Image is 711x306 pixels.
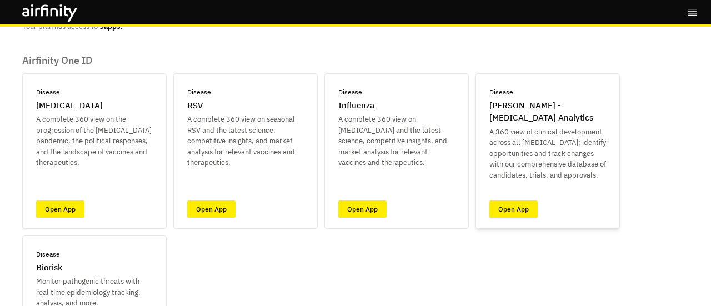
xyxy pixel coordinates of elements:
[338,87,362,97] p: Disease
[489,99,606,124] p: [PERSON_NAME] - [MEDICAL_DATA] Analytics
[187,200,236,218] a: Open App
[338,200,387,218] a: Open App
[36,200,84,218] a: Open App
[187,87,211,97] p: Disease
[489,127,606,181] p: A 360 view of clinical development across all [MEDICAL_DATA]; identify opportunities and track ch...
[36,114,153,168] p: A complete 360 view on the progression of the [MEDICAL_DATA] pandemic, the political responses, a...
[338,114,455,168] p: A complete 360 view on [MEDICAL_DATA] and the latest science, competitive insights, and market an...
[187,114,304,168] p: A complete 360 view on seasonal RSV and the latest science, competitive insights, and market anal...
[489,200,538,218] a: Open App
[22,54,689,67] p: Airfinity One ID
[36,99,103,112] p: [MEDICAL_DATA]
[489,87,513,97] p: Disease
[36,262,62,274] p: Biorisk
[187,99,203,112] p: RSV
[36,87,60,97] p: Disease
[338,99,374,112] p: Influenza
[36,249,60,259] p: Disease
